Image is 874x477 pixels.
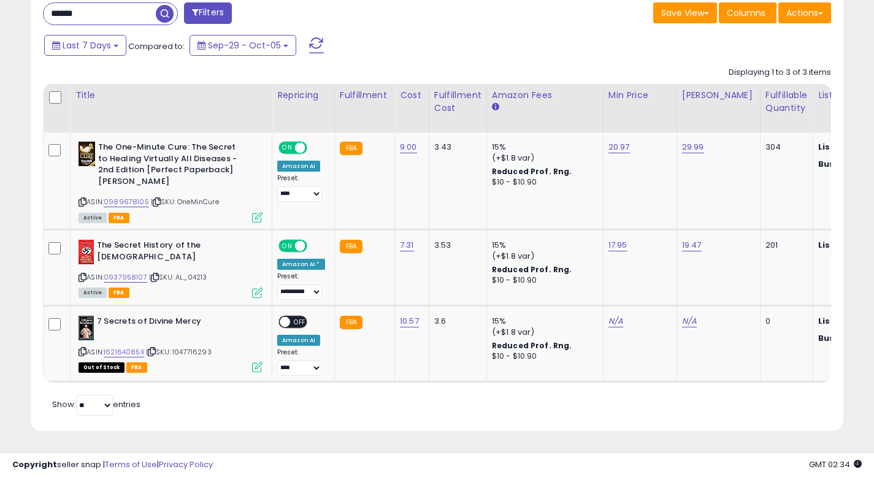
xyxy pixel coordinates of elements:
[277,161,320,172] div: Amazon AI
[63,39,111,52] span: Last 7 Days
[184,2,232,24] button: Filters
[52,399,140,410] span: Show: entries
[104,347,144,357] a: 162164085X
[492,275,594,286] div: $10 - $10.90
[104,197,149,207] a: 0989678105
[97,240,246,265] b: The Secret History of the [DEMOGRAPHIC_DATA]
[12,459,57,470] strong: Copyright
[146,347,212,357] span: | SKU: 1047716293
[79,142,95,166] img: 51AfSUrrgjL._SL40_.jpg
[79,240,94,264] img: 41XrZ+3l4iL._SL40_.jpg
[492,327,594,338] div: (+$1.8 var)
[682,315,697,327] a: N/A
[492,351,594,362] div: $10 - $10.90
[765,316,803,327] div: 0
[492,142,594,153] div: 15%
[682,141,704,153] a: 29.99
[340,240,362,253] small: FBA
[765,89,808,115] div: Fulfillable Quantity
[818,315,874,327] b: Listed Price:
[492,153,594,164] div: (+$1.8 var)
[400,239,414,251] a: 7.31
[305,241,325,251] span: OFF
[340,89,389,102] div: Fulfillment
[79,288,107,298] span: All listings currently available for purchase on Amazon
[277,259,325,270] div: Amazon AI *
[75,89,267,102] div: Title
[719,2,776,23] button: Columns
[79,316,263,372] div: ASIN:
[151,197,219,207] span: | SKU: OneMinCure
[98,142,247,190] b: The One-Minute Cure: The Secret to Healing Virtually All Diseases - 2nd Edition [Perfect Paperbac...
[434,142,477,153] div: 3.43
[340,316,362,329] small: FBA
[44,35,126,56] button: Last 7 Days
[653,2,717,23] button: Save View
[492,166,572,177] b: Reduced Prof. Rng.
[608,141,630,153] a: 20.97
[340,142,362,155] small: FBA
[277,174,325,202] div: Preset:
[492,89,598,102] div: Amazon Fees
[208,39,281,52] span: Sep-29 - Oct-05
[608,89,672,102] div: Min Price
[400,141,417,153] a: 9.00
[79,142,263,221] div: ASIN:
[79,362,125,373] span: All listings that are currently out of stock and unavailable for purchase on Amazon
[305,143,325,153] span: OFF
[280,143,295,153] span: ON
[682,89,755,102] div: [PERSON_NAME]
[149,272,207,282] span: | SKU: AL_04213
[277,89,329,102] div: Repricing
[682,239,702,251] a: 19.47
[126,362,147,373] span: FBA
[608,315,623,327] a: N/A
[280,241,295,251] span: ON
[765,240,803,251] div: 201
[79,213,107,223] span: All listings currently available for purchase on Amazon
[400,89,424,102] div: Cost
[400,315,419,327] a: 10.57
[492,316,594,327] div: 15%
[128,40,185,52] span: Compared to:
[79,316,94,340] img: 51kh1CUHtrL._SL40_.jpg
[277,272,325,300] div: Preset:
[434,316,477,327] div: 3.6
[79,240,263,297] div: ASIN:
[109,288,129,298] span: FBA
[492,177,594,188] div: $10 - $10.90
[190,35,296,56] button: Sep-29 - Oct-05
[434,240,477,251] div: 3.53
[492,340,572,351] b: Reduced Prof. Rng.
[727,7,765,19] span: Columns
[818,141,874,153] b: Listed Price:
[492,240,594,251] div: 15%
[492,102,499,113] small: Amazon Fees.
[434,89,481,115] div: Fulfillment Cost
[492,251,594,262] div: (+$1.8 var)
[290,316,310,327] span: OFF
[12,459,213,471] div: seller snap | |
[608,239,627,251] a: 17.95
[104,272,147,283] a: 0937958107
[809,459,862,470] span: 2025-10-13 02:34 GMT
[97,316,246,330] b: 7 Secrets of Divine Mercy
[818,239,874,251] b: Listed Price:
[778,2,831,23] button: Actions
[492,264,572,275] b: Reduced Prof. Rng.
[109,213,129,223] span: FBA
[765,142,803,153] div: 304
[277,335,320,346] div: Amazon AI
[105,459,157,470] a: Terms of Use
[159,459,213,470] a: Privacy Policy
[729,67,831,78] div: Displaying 1 to 3 of 3 items
[277,348,325,376] div: Preset:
